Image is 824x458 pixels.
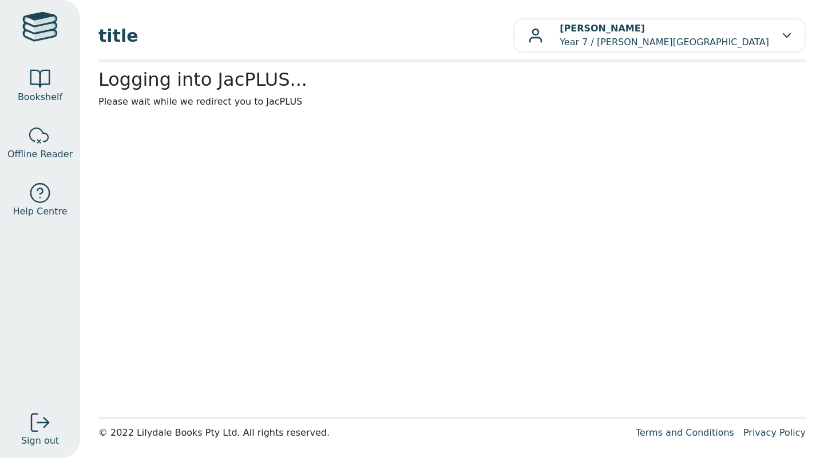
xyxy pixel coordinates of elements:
button: [PERSON_NAME]Year 7 / [PERSON_NAME][GEOGRAPHIC_DATA] [513,18,806,53]
a: Privacy Policy [743,427,806,438]
a: Terms and Conditions [636,427,734,438]
div: © 2022 Lilydale Books Pty Ltd. All rights reserved. [98,426,627,440]
span: Offline Reader [7,148,73,161]
p: Please wait while we redirect you to JacPLUS [98,95,806,109]
span: Help Centre [13,205,67,218]
p: Year 7 / [PERSON_NAME][GEOGRAPHIC_DATA] [560,22,769,49]
b: [PERSON_NAME] [560,23,645,34]
span: title [98,23,513,49]
span: Sign out [21,434,59,448]
span: Bookshelf [18,90,62,104]
h2: Logging into JacPLUS... [98,69,806,90]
